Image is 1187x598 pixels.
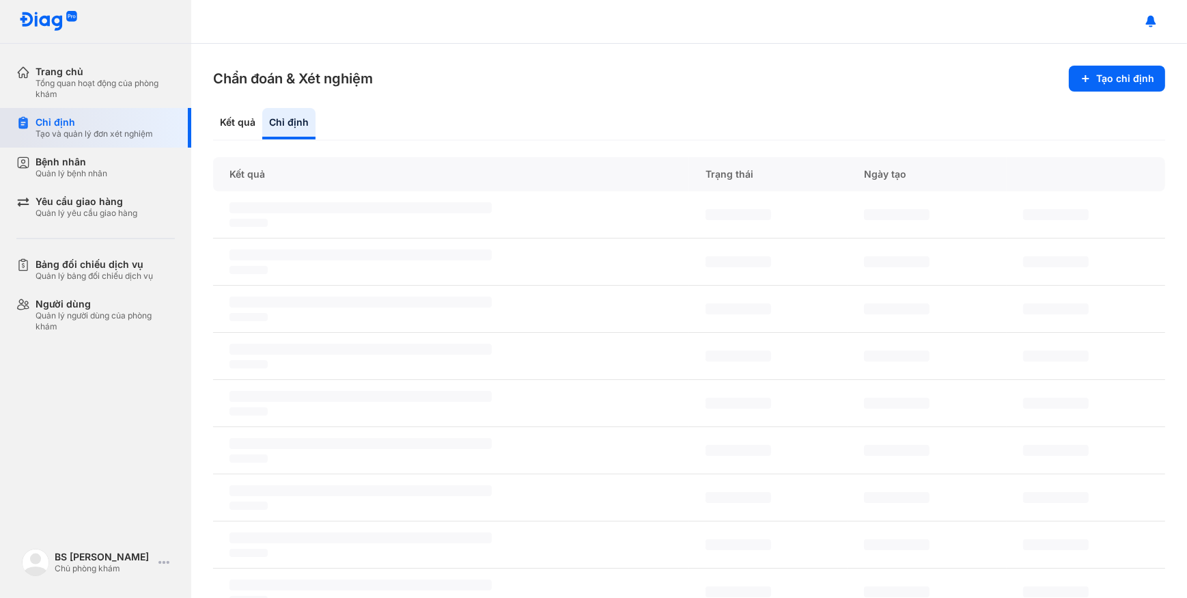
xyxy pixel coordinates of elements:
button: Tạo chỉ định [1069,66,1165,92]
span: ‌ [229,532,492,543]
div: Trạng thái [689,157,848,191]
span: ‌ [1023,398,1089,409]
span: ‌ [864,445,930,456]
span: ‌ [706,445,771,456]
div: Kết quả [213,157,689,191]
div: Chỉ định [262,108,316,139]
span: ‌ [706,492,771,503]
span: ‌ [864,398,930,409]
div: Người dùng [36,298,175,310]
span: ‌ [1023,256,1089,267]
span: ‌ [706,351,771,362]
span: ‌ [706,398,771,409]
span: ‌ [706,303,771,314]
span: ‌ [229,391,492,402]
img: logo [19,11,78,32]
span: ‌ [706,256,771,267]
div: Tạo và quản lý đơn xét nghiệm [36,128,153,139]
div: BS [PERSON_NAME] [55,551,153,563]
span: ‌ [1023,586,1089,597]
span: ‌ [229,344,492,355]
span: ‌ [864,492,930,503]
span: ‌ [864,351,930,362]
span: ‌ [1023,303,1089,314]
span: ‌ [864,256,930,267]
span: ‌ [706,209,771,220]
span: ‌ [229,485,492,496]
span: ‌ [229,454,268,463]
span: ‌ [864,586,930,597]
div: Chủ phòng khám [55,563,153,574]
span: ‌ [229,297,492,308]
span: ‌ [1023,209,1089,220]
span: ‌ [229,360,268,368]
span: ‌ [229,407,268,416]
div: Yêu cầu giao hàng [36,195,137,208]
div: Chỉ định [36,116,153,128]
span: ‌ [229,202,492,213]
span: ‌ [1023,351,1089,362]
span: ‌ [1023,492,1089,503]
div: Tổng quan hoạt động của phòng khám [36,78,175,100]
span: ‌ [706,539,771,550]
span: ‌ [229,580,492,590]
div: Kết quả [213,108,262,139]
div: Ngày tạo [848,157,1006,191]
h3: Chẩn đoán & Xét nghiệm [213,69,373,88]
span: ‌ [1023,539,1089,550]
span: ‌ [229,249,492,260]
span: ‌ [229,502,268,510]
span: ‌ [706,586,771,597]
span: ‌ [864,209,930,220]
span: ‌ [1023,445,1089,456]
span: ‌ [864,303,930,314]
div: Trang chủ [36,66,175,78]
span: ‌ [229,549,268,557]
span: ‌ [229,438,492,449]
span: ‌ [864,539,930,550]
div: Quản lý người dùng của phòng khám [36,310,175,332]
div: Bảng đối chiếu dịch vụ [36,258,153,271]
div: Bệnh nhân [36,156,107,168]
img: logo [22,549,49,576]
span: ‌ [229,266,268,274]
span: ‌ [229,313,268,321]
span: ‌ [229,219,268,227]
div: Quản lý yêu cầu giao hàng [36,208,137,219]
div: Quản lý bệnh nhân [36,168,107,179]
div: Quản lý bảng đối chiếu dịch vụ [36,271,153,282]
